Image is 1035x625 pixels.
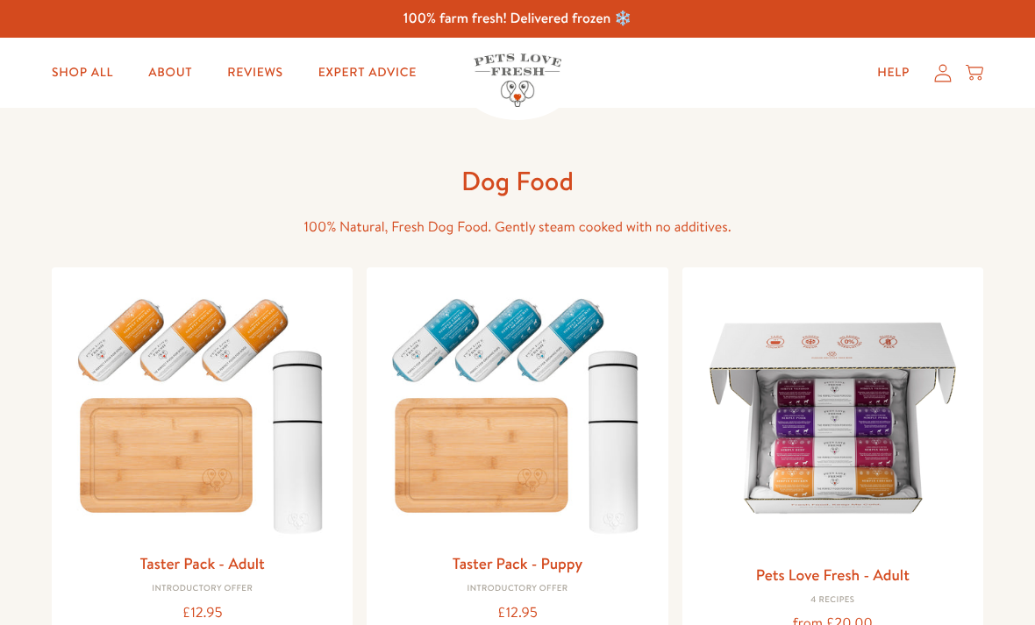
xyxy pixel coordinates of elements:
[863,55,924,90] a: Help
[66,584,339,594] div: Introductory Offer
[140,552,265,574] a: Taster Pack - Adult
[66,281,339,543] img: Taster Pack - Adult
[381,281,653,543] img: Taster Pack - Puppy
[756,564,910,586] a: Pets Love Fresh - Adult
[66,601,339,625] div: £12.95
[381,584,653,594] div: Introductory Offer
[213,55,296,90] a: Reviews
[134,55,206,90] a: About
[474,53,561,107] img: Pets Love Fresh
[38,55,127,90] a: Shop All
[237,164,798,198] h1: Dog Food
[381,601,653,625] div: £12.95
[237,216,798,239] p: 100% Natural, Fresh Dog Food. Gently steam cooked with no additives.
[696,281,969,554] img: Pets Love Fresh - Adult
[696,595,969,606] div: 4 Recipes
[453,552,582,574] a: Taster Pack - Puppy
[304,55,431,90] a: Expert Advice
